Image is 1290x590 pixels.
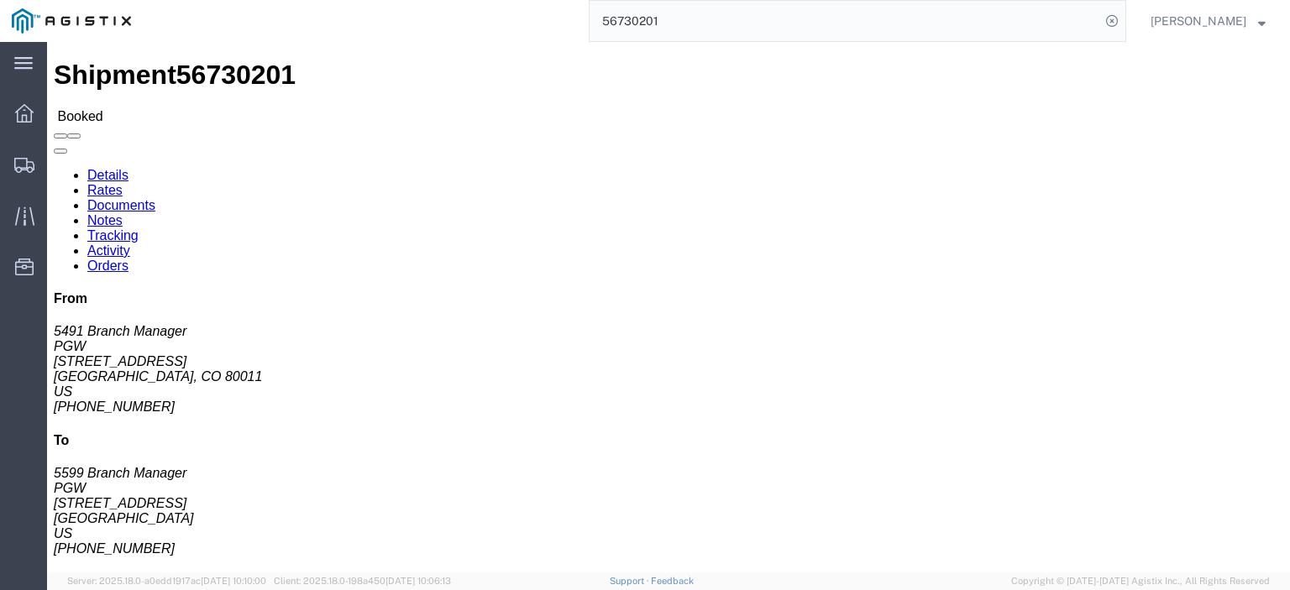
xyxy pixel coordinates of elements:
[1011,574,1270,588] span: Copyright © [DATE]-[DATE] Agistix Inc., All Rights Reserved
[12,8,131,34] img: logo
[1150,11,1266,31] button: [PERSON_NAME]
[67,576,266,586] span: Server: 2025.18.0-a0edd1917ac
[385,576,451,586] span: [DATE] 10:06:13
[610,576,652,586] a: Support
[651,576,694,586] a: Feedback
[1151,12,1246,30] span: Jesse Jordan
[201,576,266,586] span: [DATE] 10:10:00
[590,1,1100,41] input: Search for shipment number, reference number
[47,42,1290,572] iframe: FS Legacy Container
[274,576,451,586] span: Client: 2025.18.0-198a450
